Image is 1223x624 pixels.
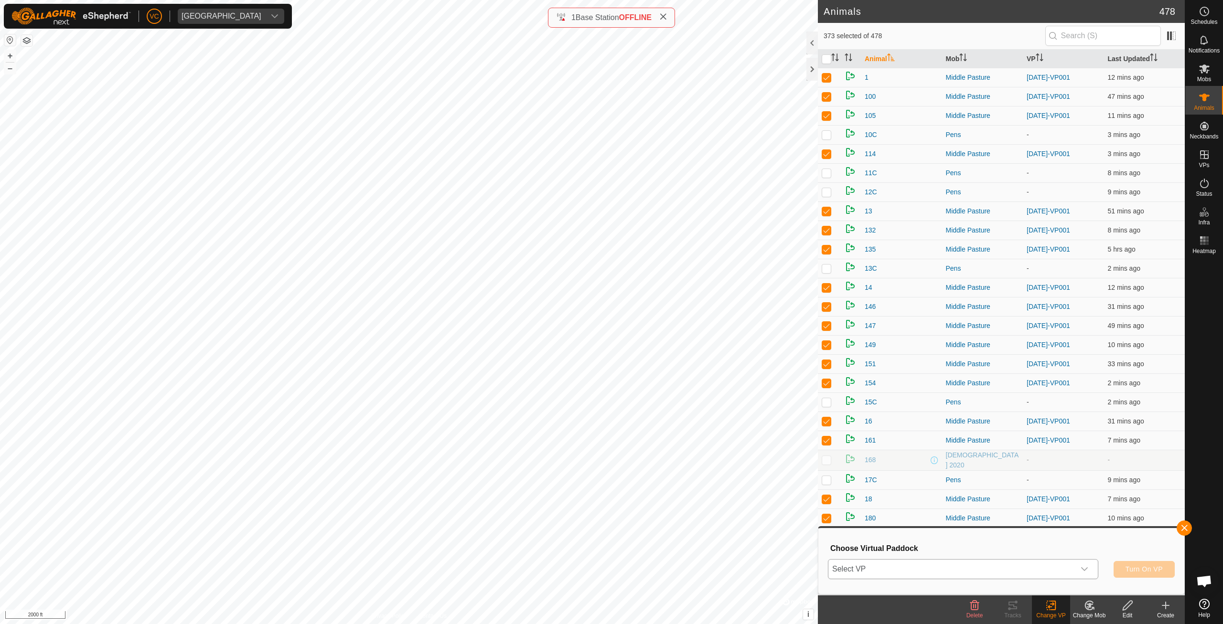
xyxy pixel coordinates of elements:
span: 114 [865,149,876,159]
span: 20 Sept 2025, 9:03 am [1108,360,1144,368]
div: Middle Pasture [946,416,1019,426]
span: 20 Sept 2025, 9:24 am [1108,74,1144,81]
div: Pens [946,130,1019,140]
span: - [1108,456,1110,464]
h3: Choose Virtual Paddock [830,544,1175,553]
span: Heatmap [1192,248,1216,254]
span: 12C [865,187,877,197]
span: 478 [1159,4,1175,19]
span: 132 [865,225,876,235]
img: returning on [845,299,856,311]
app-display-virtual-paddock-transition: - [1027,131,1029,138]
img: returning on [845,492,856,503]
button: Map Layers [21,35,32,46]
h2: Animals [824,6,1159,17]
div: Middle Pasture [946,149,1019,159]
span: 161 [865,435,876,445]
img: returning on [845,414,856,425]
span: 20 Sept 2025, 9:26 am [1108,514,1144,522]
span: Buenos Aires [178,9,265,24]
a: Help [1185,595,1223,622]
span: 20 Sept 2025, 9:29 am [1108,169,1140,177]
p-sorticon: Activate to sort [845,55,852,63]
a: [DATE]-VP001 [1027,436,1070,444]
button: Turn On VP [1114,561,1175,578]
span: 20 Sept 2025, 9:26 am [1108,341,1144,349]
div: Middle Pasture [946,225,1019,235]
img: returning on [845,242,856,254]
a: [DATE]-VP001 [1027,341,1070,349]
p-sorticon: Activate to sort [1150,55,1158,63]
span: 20 Sept 2025, 9:28 am [1108,226,1140,234]
span: 10C [865,130,877,140]
span: 168 [865,455,876,465]
span: 11C [865,168,877,178]
span: 154 [865,378,876,388]
div: Pens [946,475,1019,485]
span: 105 [865,111,876,121]
div: Middle Pasture [946,435,1019,445]
th: VP [1023,50,1104,68]
button: – [4,63,16,74]
img: returning on [845,357,856,368]
a: [DATE]-VP001 [1027,74,1070,81]
img: returning on [845,70,856,82]
div: Middle Pasture [946,340,1019,350]
span: i [807,610,809,618]
span: Infra [1198,220,1210,225]
span: 14 [865,283,872,293]
span: Select VP [828,560,1075,579]
a: [DATE]-VP001 [1027,322,1070,329]
span: Neckbands [1190,134,1218,139]
a: [DATE]-VP001 [1027,514,1070,522]
img: returning on [845,395,856,406]
span: Animals [1194,105,1214,111]
img: returning on [845,166,856,177]
div: Pens [946,187,1019,197]
p-sorticon: Activate to sort [887,55,895,63]
button: Reset Map [4,34,16,46]
app-display-virtual-paddock-transition: - [1027,476,1029,484]
span: 151 [865,359,876,369]
span: 20 Sept 2025, 4:30 am [1108,245,1136,253]
a: Contact Us [418,612,447,620]
span: 20 Sept 2025, 9:29 am [1108,436,1140,444]
span: 149 [865,340,876,350]
img: returning on [845,433,856,444]
span: VPs [1199,162,1209,168]
img: returning on [845,204,856,215]
div: Open chat [1190,567,1219,595]
p-sorticon: Activate to sort [959,55,967,63]
div: Middle Pasture [946,321,1019,331]
img: returning on [845,318,856,330]
a: [DATE]-VP001 [1027,360,1070,368]
a: [DATE]-VP001 [1027,207,1070,215]
div: Middle Pasture [946,494,1019,504]
img: returning on [845,338,856,349]
img: returning on [845,127,856,139]
p-sorticon: Activate to sort [1036,55,1043,63]
th: Last Updated [1104,50,1185,68]
a: [DATE]-VP001 [1027,93,1070,100]
app-display-virtual-paddock-transition: - [1027,398,1029,406]
img: returning on [845,223,856,234]
span: 16 [865,416,872,426]
img: returning on [845,261,856,273]
img: returning on [845,473,856,484]
img: returning on [845,147,856,158]
span: 373 selected of 478 [824,31,1045,41]
app-display-virtual-paddock-transition: - [1027,456,1029,464]
span: 20 Sept 2025, 9:34 am [1108,379,1140,387]
div: Pens [946,397,1019,407]
span: 146 [865,302,876,312]
span: Mobs [1197,76,1211,82]
span: 1 [865,73,869,83]
img: Gallagher Logo [11,8,131,25]
a: [DATE]-VP001 [1027,417,1070,425]
app-display-virtual-paddock-transition: - [1027,264,1029,272]
span: 20 Sept 2025, 9:27 am [1108,476,1140,484]
div: Middle Pasture [946,359,1019,369]
span: 20 Sept 2025, 9:26 am [1108,112,1144,119]
button: + [4,50,16,62]
div: Tracks [994,611,1032,620]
